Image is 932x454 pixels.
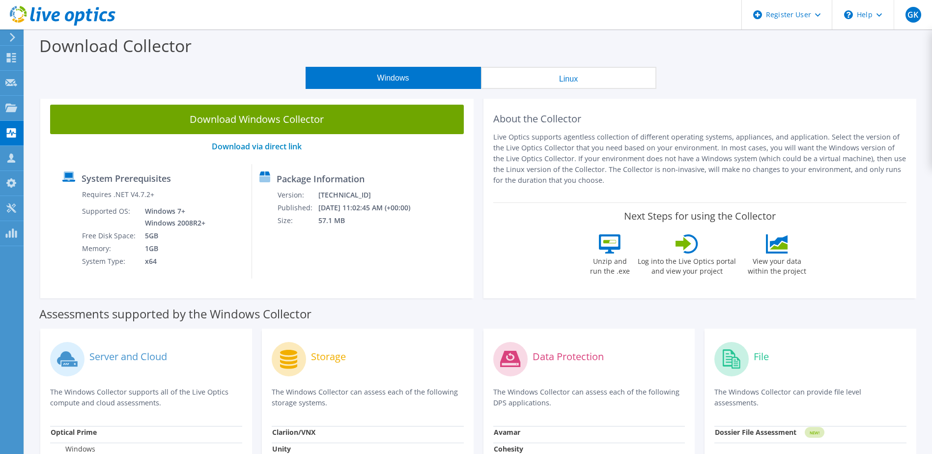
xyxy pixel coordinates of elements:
[51,444,95,454] label: Windows
[277,201,318,214] td: Published:
[82,229,138,242] td: Free Disk Space:
[82,242,138,255] td: Memory:
[272,444,291,454] strong: Unity
[493,387,685,408] p: The Windows Collector can assess each of the following DPS applications.
[311,352,346,362] label: Storage
[905,7,921,23] span: GK
[272,427,315,437] strong: Clariion/VNX
[494,427,520,437] strong: Avamar
[741,254,812,276] label: View your data within the project
[587,254,632,276] label: Unzip and run the .exe
[82,205,138,229] td: Supported OS:
[318,214,424,227] td: 57.1 MB
[810,430,819,435] tspan: NEW!
[533,352,604,362] label: Data Protection
[39,34,192,57] label: Download Collector
[481,67,656,89] button: Linux
[138,255,207,268] td: x64
[50,105,464,134] a: Download Windows Collector
[277,214,318,227] td: Size:
[50,387,242,408] p: The Windows Collector supports all of the Live Optics compute and cloud assessments.
[82,190,154,199] label: Requires .NET V4.7.2+
[89,352,167,362] label: Server and Cloud
[754,352,769,362] label: File
[493,113,907,125] h2: About the Collector
[493,132,907,186] p: Live Optics supports agentless collection of different operating systems, appliances, and applica...
[318,189,424,201] td: [TECHNICAL_ID]
[318,201,424,214] td: [DATE] 11:02:45 AM (+00:00)
[844,10,853,19] svg: \n
[212,141,302,152] a: Download via direct link
[624,210,776,222] label: Next Steps for using the Collector
[277,174,365,184] label: Package Information
[714,387,906,408] p: The Windows Collector can provide file level assessments.
[637,254,736,276] label: Log into the Live Optics portal and view your project
[82,255,138,268] td: System Type:
[277,189,318,201] td: Version:
[494,444,523,454] strong: Cohesity
[272,387,464,408] p: The Windows Collector can assess each of the following storage systems.
[715,427,796,437] strong: Dossier File Assessment
[51,427,97,437] strong: Optical Prime
[82,173,171,183] label: System Prerequisites
[138,229,207,242] td: 5GB
[306,67,481,89] button: Windows
[138,205,207,229] td: Windows 7+ Windows 2008R2+
[39,309,311,319] label: Assessments supported by the Windows Collector
[138,242,207,255] td: 1GB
